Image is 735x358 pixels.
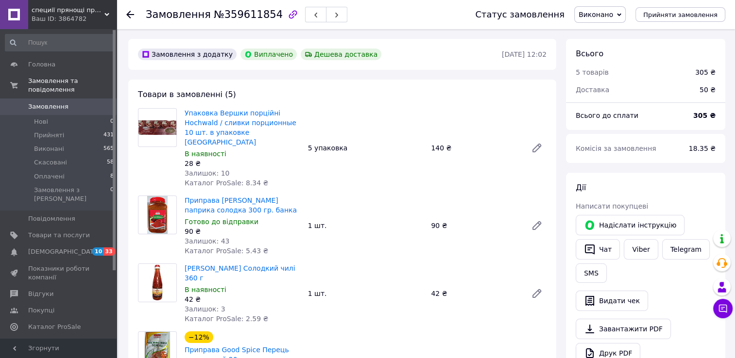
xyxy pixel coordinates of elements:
span: Товари в замовленні (5) [138,90,236,99]
a: Viber [624,239,658,260]
button: Видати чек [576,291,648,311]
span: 58 [107,158,114,167]
a: Редагувати [527,138,547,158]
span: Оплачені [34,172,65,181]
span: Відгуки [28,290,53,298]
span: Дії [576,183,586,192]
div: 1 шт. [304,219,427,232]
span: [DEMOGRAPHIC_DATA] [28,247,100,256]
span: Головна [28,60,55,69]
div: 5 упаковка [304,141,427,155]
span: Залишок: 10 [185,169,229,177]
span: Виконані [34,145,64,153]
div: 42 ₴ [427,287,523,300]
span: Каталог ProSale: 5.43 ₴ [185,247,268,255]
div: Виплачено [240,49,297,60]
span: Замовлення [146,9,211,20]
a: Telegram [662,239,710,260]
a: Редагувати [527,216,547,235]
span: Залишок: 3 [185,305,225,313]
span: Каталог ProSale: 8.34 ₴ [185,179,268,187]
span: Повідомлення [28,214,75,223]
a: [PERSON_NAME] Солодкий чилі 360 г [185,264,295,282]
div: 140 ₴ [427,141,523,155]
span: Замовлення з [PERSON_NAME] [34,186,110,203]
div: 50 ₴ [694,79,721,100]
div: Статус замовлення [475,10,564,19]
img: Упаковка Вершки порційні Hochwald / сливки порционные 10 шт. в упаковке Німеччина [138,120,176,135]
time: [DATE] 12:02 [502,50,547,58]
div: Повернутися назад [126,10,134,19]
span: Товари та послуги [28,231,90,240]
span: В наявності [185,150,226,158]
button: SMS [576,263,607,283]
span: №359611854 [214,9,283,20]
span: Залишок: 43 [185,237,229,245]
span: 565 [103,145,114,153]
span: 10 [92,247,103,256]
button: Прийняти замовлення [635,7,725,22]
span: Готово до відправки [185,218,258,226]
span: 33 [103,247,115,256]
span: Всього [576,49,603,58]
button: Чат [576,239,620,260]
span: 8 [110,172,114,181]
b: 305 ₴ [693,112,716,119]
span: Прийняти замовлення [643,11,718,18]
span: 18.35 ₴ [689,145,716,152]
span: Доставка [576,86,609,94]
span: Комісія за замовлення [576,145,656,152]
span: специії прянощі приправи опт та роздріб [32,6,104,15]
span: 0 [110,117,114,126]
span: 431 [103,131,114,140]
span: Нові [34,117,48,126]
div: Замовлення з додатку [138,49,237,60]
span: Прийняті [34,131,64,140]
span: Покупці [28,306,54,315]
span: Каталог ProSale: 2.59 ₴ [185,315,268,323]
a: Упаковка Вершки порційні Hochwald / сливки порционные 10 шт. в упаковке [GEOGRAPHIC_DATA] [185,109,296,146]
button: Надіслати інструкцію [576,215,684,235]
span: 0 [110,186,114,203]
div: 1 шт. [304,287,427,300]
div: 42 ₴ [185,294,300,304]
div: 28 ₴ [185,159,300,168]
div: 90 ₴ [185,227,300,236]
span: Написати покупцеві [576,202,648,210]
span: Каталог ProSale [28,323,81,331]
span: Скасовані [34,158,67,167]
a: Редагувати [527,284,547,303]
span: В наявності [185,286,226,293]
span: Показники роботи компанії [28,264,90,282]
div: 305 ₴ [695,67,716,77]
span: Виконано [579,11,613,18]
span: Всього до сплати [576,112,638,119]
span: 5 товарів [576,68,609,76]
div: Дешева доставка [301,49,381,60]
a: Приправа [PERSON_NAME] паприка солодка 300 гр. банка [185,196,297,214]
a: Завантажити PDF [576,319,671,339]
span: Замовлення [28,102,68,111]
input: Пошук [5,34,115,51]
div: −12% [185,331,213,343]
img: Приправа Mеліса паприка солодка 300 гр. банка [147,196,168,234]
img: Соус Жирнов Солодкий чилі 360 г [138,264,176,302]
div: 90 ₴ [427,219,523,232]
div: Ваш ID: 3864782 [32,15,117,23]
button: Чат з покупцем [713,299,733,318]
span: Замовлення та повідомлення [28,77,117,94]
